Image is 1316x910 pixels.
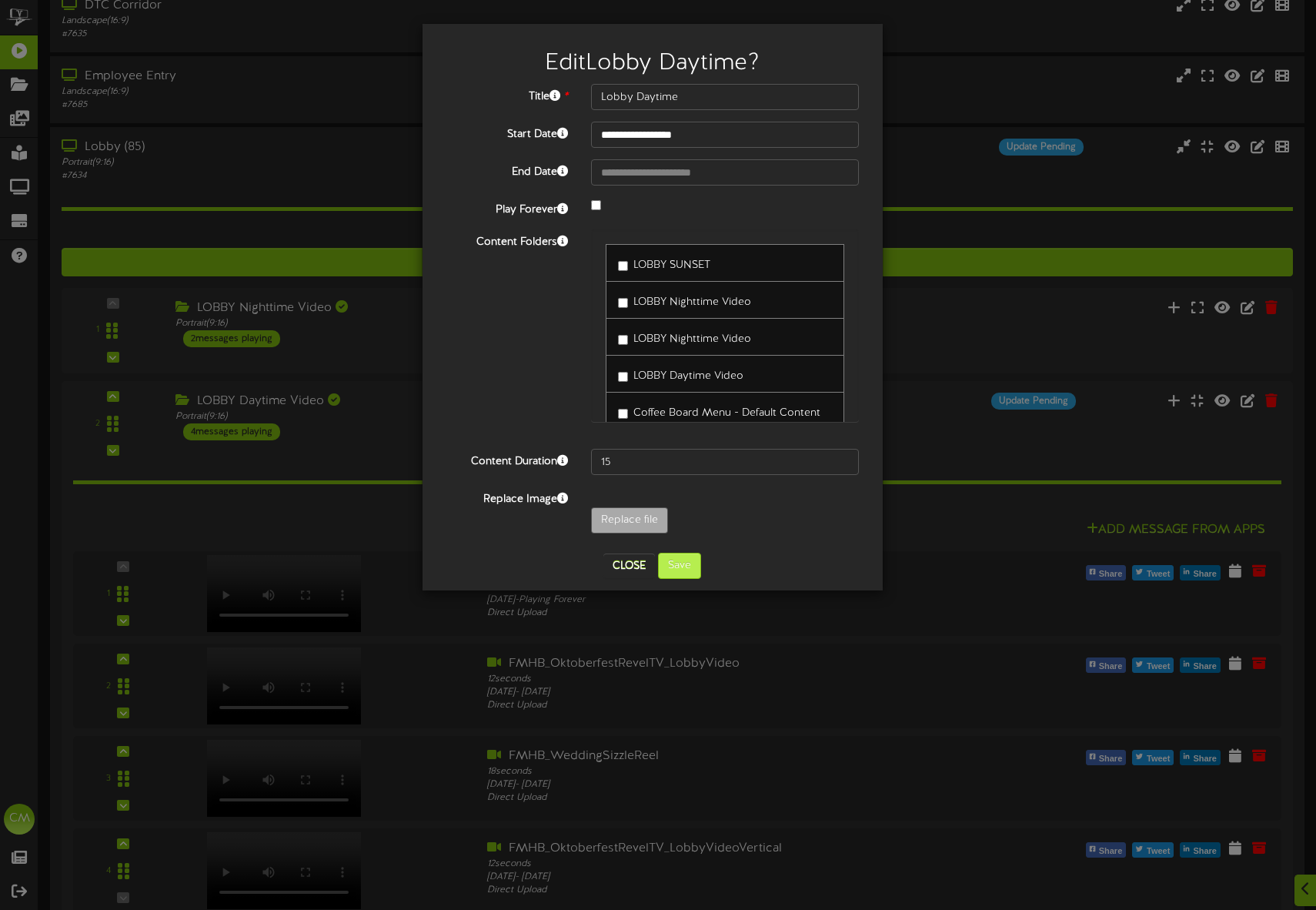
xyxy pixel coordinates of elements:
[658,553,701,579] button: Save
[434,197,580,218] label: Play Forever
[633,296,751,308] span: LOBBY Nighttime Video
[434,449,580,470] label: Content Duration
[434,84,580,105] label: Title
[633,407,820,434] span: Coffee Board Menu - Default Content Folder
[618,298,628,308] input: LOBBY Nighttime Video
[591,449,860,475] input: 15
[633,333,751,345] span: LOBBY Nighttime Video
[618,409,628,419] input: Coffee Board Menu - Default Content Folder
[434,229,580,250] label: Content Folders
[434,159,580,180] label: End Date
[446,51,860,76] h2: Edit Lobby Daytime ?
[434,122,580,142] label: Start Date
[618,372,628,382] input: LOBBY Daytime Video
[633,259,710,271] span: LOBBY SUNSET
[618,335,628,345] input: LOBBY Nighttime Video
[591,84,860,110] input: Title
[633,370,743,382] span: LOBBY Daytime Video
[603,554,655,578] button: Close
[434,487,580,507] label: Replace Image
[618,261,628,271] input: LOBBY SUNSET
